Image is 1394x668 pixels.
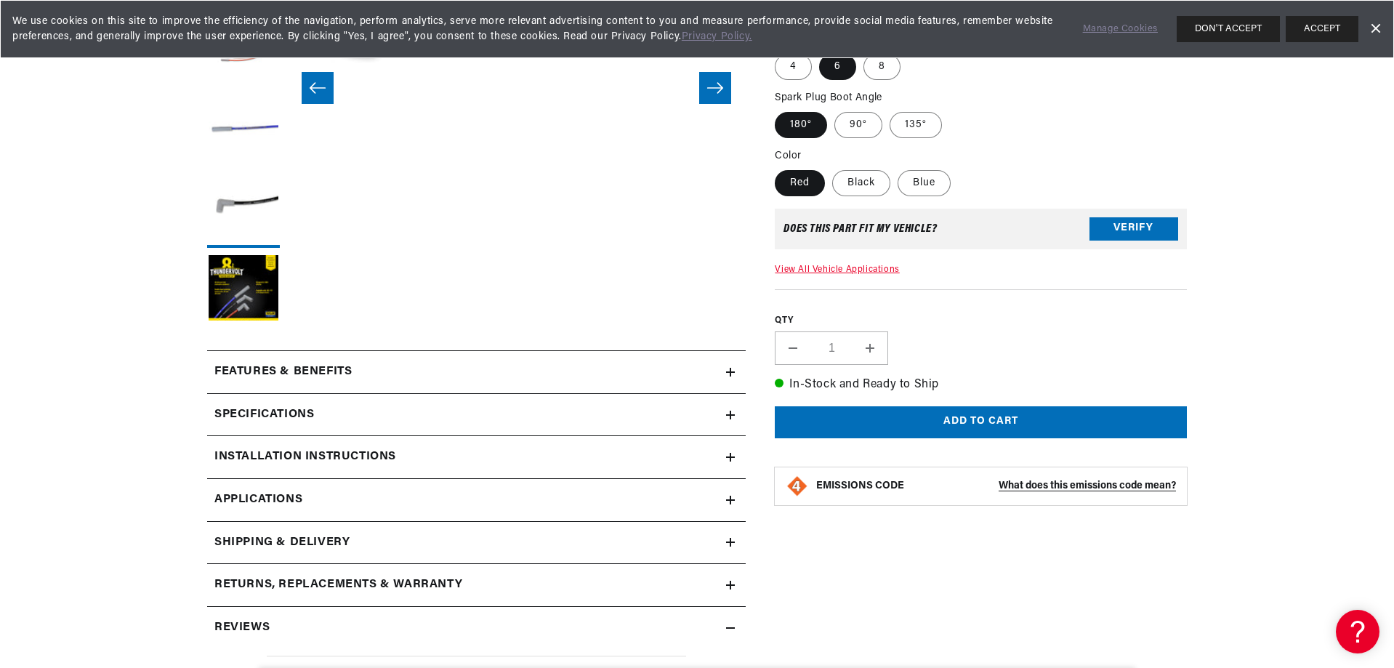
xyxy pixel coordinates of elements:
[863,54,901,80] label: 8
[207,522,746,564] summary: Shipping & Delivery
[207,436,746,478] summary: Installation instructions
[1083,22,1158,37] a: Manage Cookies
[214,363,352,382] h2: Features & Benefits
[1089,217,1178,241] button: Verify
[775,54,812,80] label: 4
[786,475,809,498] img: Emissions code
[775,112,827,138] label: 180°
[999,480,1176,491] strong: What does this emissions code mean?
[214,576,462,595] h2: Returns, Replacements & Warranty
[816,480,904,491] strong: EMISSIONS CODE
[775,406,1187,439] button: Add to cart
[1177,16,1280,42] button: DON'T ACCEPT
[1364,18,1386,40] a: Dismiss Banner
[890,112,942,138] label: 135°
[775,265,899,274] a: View All Vehicle Applications
[783,223,937,235] div: Does This part fit My vehicle?
[682,31,752,42] a: Privacy Policy.
[775,90,883,105] legend: Spark Plug Boot Angle
[214,534,350,552] h2: Shipping & Delivery
[207,479,746,522] a: Applications
[775,315,1187,327] label: QTY
[775,148,802,164] legend: Color
[207,95,280,168] button: Load image 4 in gallery view
[699,72,731,104] button: Slide right
[775,170,825,196] label: Red
[302,72,334,104] button: Slide left
[819,54,856,80] label: 6
[207,175,280,248] button: Load image 5 in gallery view
[214,448,396,467] h2: Installation instructions
[207,255,280,328] button: Load image 6 in gallery view
[832,170,890,196] label: Black
[207,394,746,436] summary: Specifications
[207,607,746,649] summary: Reviews
[775,376,1187,395] p: In-Stock and Ready to Ship
[1286,16,1358,42] button: ACCEPT
[834,112,882,138] label: 90°
[816,480,1176,493] button: EMISSIONS CODEWhat does this emissions code mean?
[214,491,302,510] span: Applications
[214,619,270,637] h2: Reviews
[898,170,951,196] label: Blue
[207,564,746,606] summary: Returns, Replacements & Warranty
[207,351,746,393] summary: Features & Benefits
[214,406,314,424] h2: Specifications
[12,14,1063,44] span: We use cookies on this site to improve the efficiency of the navigation, perform analytics, serve...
